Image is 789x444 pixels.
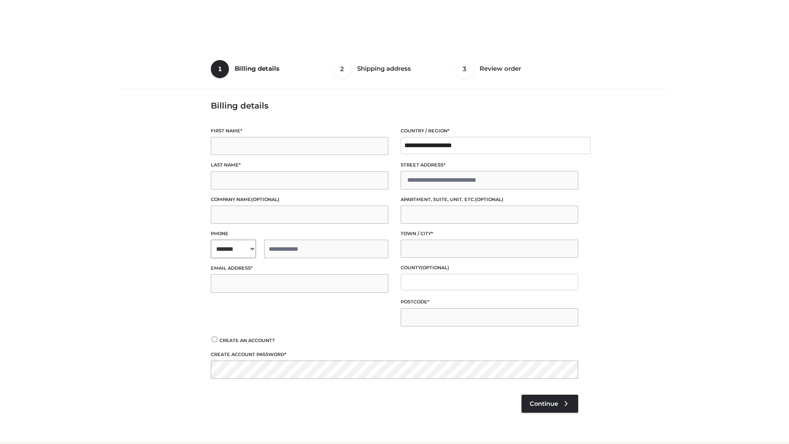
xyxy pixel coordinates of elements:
span: 1 [211,60,229,78]
span: (optional) [475,197,503,202]
label: Company name [211,196,388,203]
span: (optional) [251,197,279,202]
label: Postcode [401,298,578,306]
label: Last name [211,161,388,169]
label: First name [211,127,388,135]
h3: Billing details [211,101,578,111]
span: (optional) [421,265,449,271]
span: Shipping address [357,65,411,72]
label: Country / Region [401,127,578,135]
a: Continue [521,395,578,413]
span: 3 [456,60,474,78]
span: Review order [480,65,521,72]
input: Create an account? [211,337,218,342]
label: County [401,264,578,272]
label: Phone [211,230,388,238]
span: Create an account? [219,338,275,343]
span: Billing details [235,65,279,72]
span: Continue [530,400,558,407]
label: Street address [401,161,578,169]
span: 2 [333,60,351,78]
label: Town / City [401,230,578,238]
label: Email address [211,264,388,272]
label: Create account password [211,351,578,358]
label: Apartment, suite, unit, etc. [401,196,578,203]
